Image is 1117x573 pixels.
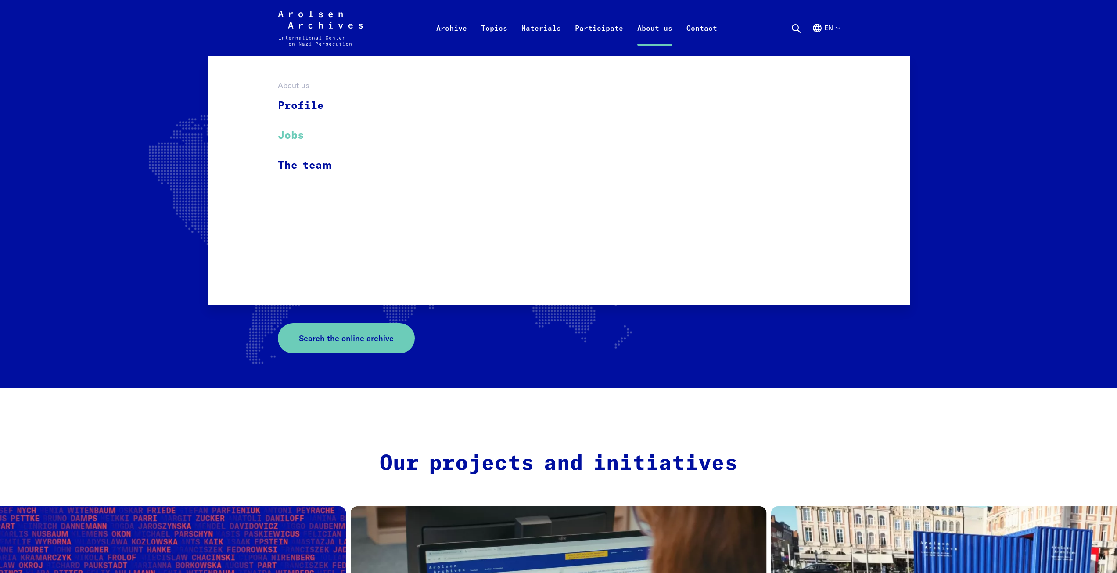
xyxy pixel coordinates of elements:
[278,121,343,151] a: Jobs
[474,21,514,56] a: Topics
[299,332,394,344] span: Search the online archive
[278,91,343,121] a: Profile
[278,151,343,180] a: The team
[278,91,343,180] ul: About us
[679,21,724,56] a: Contact
[812,23,840,54] button: English, language selection
[568,21,630,56] a: Participate
[373,451,744,477] h2: Our projects and initiatives
[514,21,568,56] a: Materials
[429,21,474,56] a: Archive
[630,21,679,56] a: About us
[429,11,724,46] nav: Primary
[278,323,415,353] a: Search the online archive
